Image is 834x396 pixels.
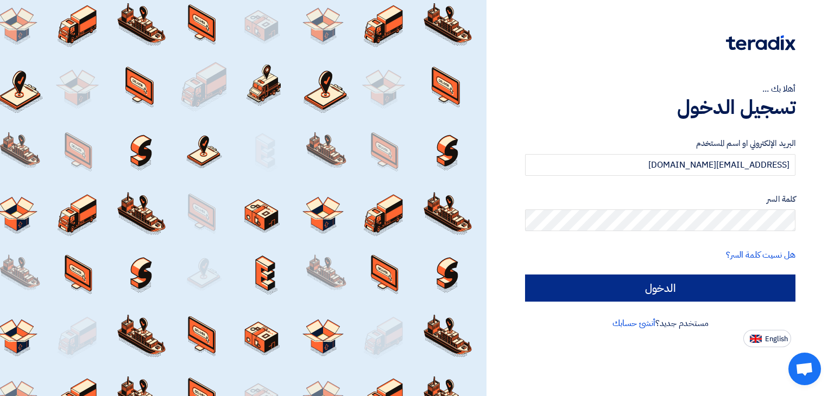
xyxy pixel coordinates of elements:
label: البريد الإلكتروني او اسم المستخدم [525,137,795,150]
h1: تسجيل الدخول [525,95,795,119]
button: English [743,330,791,347]
a: أنشئ حسابك [612,317,655,330]
input: الدخول [525,274,795,302]
span: English [765,335,788,343]
div: مستخدم جديد؟ [525,317,795,330]
label: كلمة السر [525,193,795,206]
img: Teradix logo [726,35,795,50]
div: Open chat [788,353,821,385]
div: أهلا بك ... [525,82,795,95]
input: أدخل بريد العمل الإلكتروني او اسم المستخدم الخاص بك ... [525,154,795,176]
a: هل نسيت كلمة السر؟ [726,248,795,261]
img: en-US.png [750,335,762,343]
